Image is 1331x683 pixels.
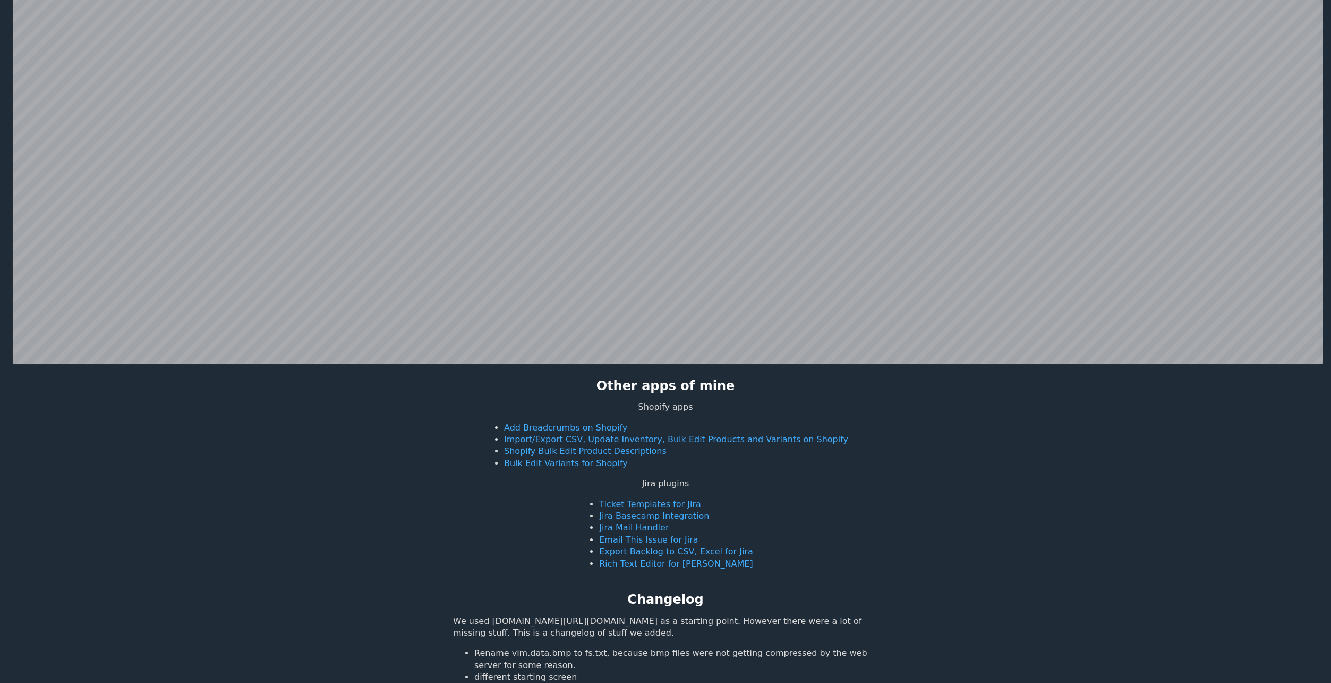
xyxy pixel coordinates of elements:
a: Email This Issue for Jira [599,535,698,545]
h2: Other apps of mine [596,377,735,395]
li: Rename vim.data.bmp to fs.txt, because bmp files were not getting compressed by the web server fo... [474,647,878,671]
h2: Changelog [627,591,703,609]
a: Jira Mail Handler [599,522,669,533]
a: Shopify Bulk Edit Product Descriptions [504,446,667,456]
a: Import/Export CSV, Update Inventory, Bulk Edit Products and Variants on Shopify [504,434,848,444]
a: Jira Basecamp Integration [599,511,709,521]
a: Rich Text Editor for [PERSON_NAME] [599,559,753,569]
a: Export Backlog to CSV, Excel for Jira [599,546,753,556]
li: different starting screen [474,671,878,683]
a: Ticket Templates for Jira [599,499,701,509]
a: Add Breadcrumbs on Shopify [504,423,627,433]
a: Bulk Edit Variants for Shopify [504,458,628,468]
